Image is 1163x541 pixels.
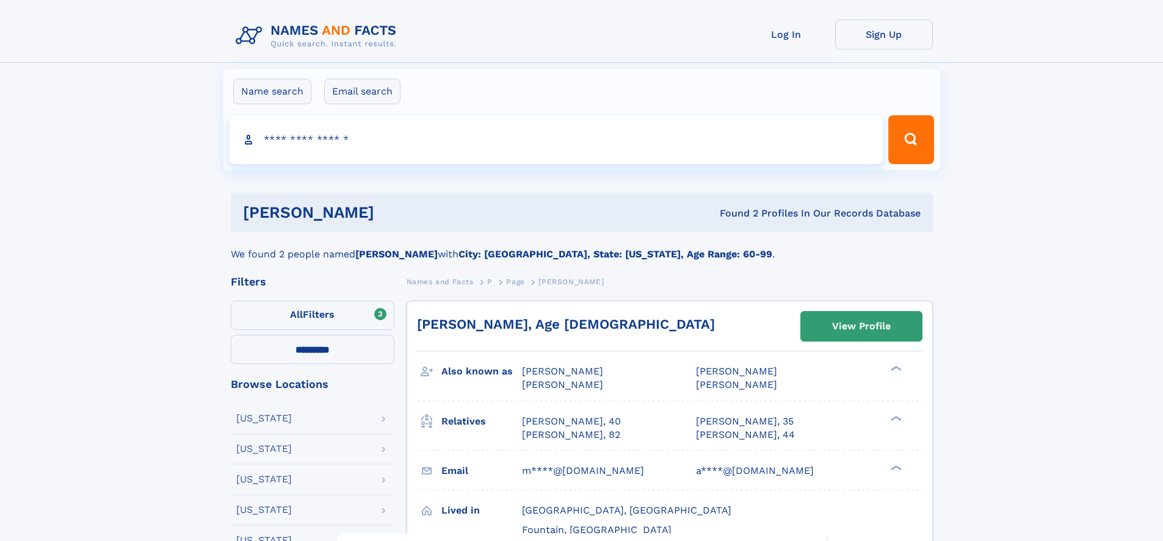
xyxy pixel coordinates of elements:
[355,248,438,260] b: [PERSON_NAME]
[230,115,883,164] input: search input
[832,312,891,340] div: View Profile
[506,278,524,286] span: Page
[487,278,493,286] span: P
[243,205,547,220] h1: [PERSON_NAME]
[888,414,902,422] div: ❯
[324,79,400,104] label: Email search
[233,79,311,104] label: Name search
[236,475,292,484] div: [US_STATE]
[888,115,933,164] button: Search Button
[506,274,524,289] a: Page
[231,301,394,330] label: Filters
[236,505,292,515] div: [US_STATE]
[522,379,603,390] span: [PERSON_NAME]
[417,317,715,332] a: [PERSON_NAME], Age [DEMOGRAPHIC_DATA]
[696,365,777,377] span: [PERSON_NAME]
[696,379,777,390] span: [PERSON_NAME]
[522,428,620,442] a: [PERSON_NAME], 82
[522,415,621,428] a: [PERSON_NAME], 40
[236,414,292,423] div: [US_STATE]
[441,361,522,382] h3: Also known as
[236,444,292,454] div: [US_STATE]
[458,248,772,260] b: City: [GEOGRAPHIC_DATA], State: [US_STATE], Age Range: 60-99
[441,460,522,481] h3: Email
[801,312,922,341] a: View Profile
[407,274,474,289] a: Names and Facts
[522,365,603,377] span: [PERSON_NAME]
[231,276,394,287] div: Filters
[888,365,902,373] div: ❯
[441,411,522,432] h3: Relatives
[231,232,933,262] div: We found 2 people named with .
[522,504,731,516] span: [GEOGRAPHIC_DATA], [GEOGRAPHIC_DATA]
[696,415,794,428] a: [PERSON_NAME], 35
[231,379,394,390] div: Browse Locations
[487,274,493,289] a: P
[441,500,522,521] h3: Lived in
[547,207,921,220] div: Found 2 Profiles In Our Records Database
[231,20,407,52] img: Logo Names and Facts
[835,20,933,49] a: Sign Up
[522,524,672,536] span: Fountain, [GEOGRAPHIC_DATA]
[888,464,902,471] div: ❯
[696,428,795,442] a: [PERSON_NAME], 44
[737,20,835,49] a: Log In
[538,278,604,286] span: [PERSON_NAME]
[290,309,303,320] span: All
